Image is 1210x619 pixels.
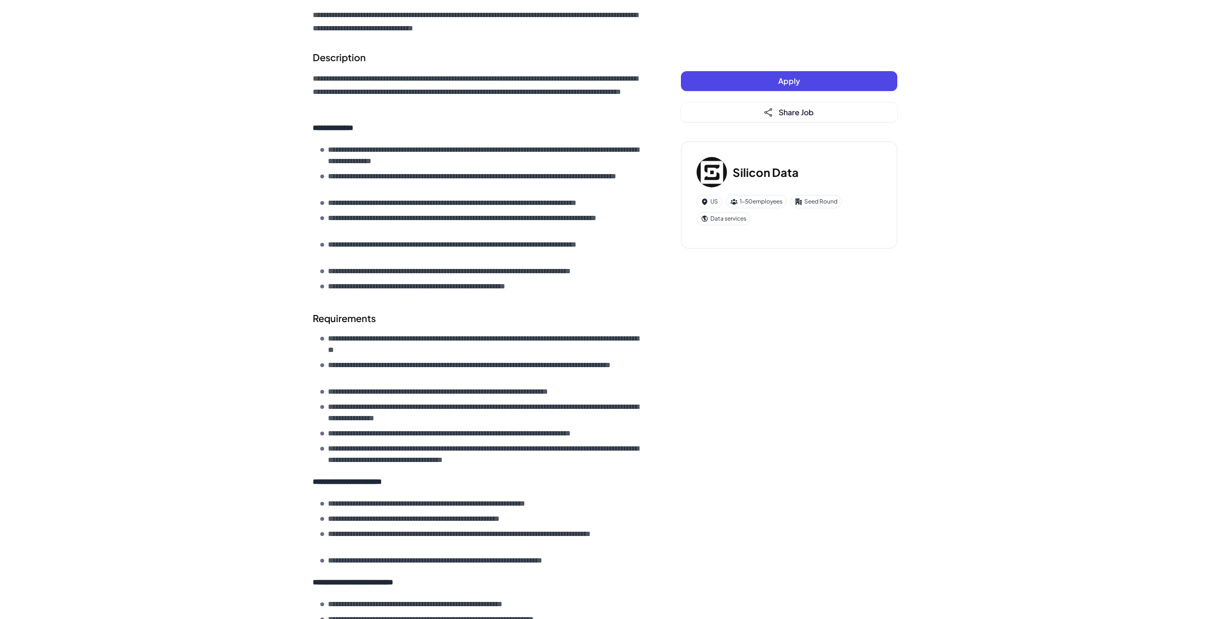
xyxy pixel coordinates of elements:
div: Seed Round [791,195,842,208]
div: 1-50 employees [726,195,787,208]
h2: Requirements [313,311,643,325]
button: Apply [681,71,897,91]
div: US [697,195,722,208]
h2: Description [313,50,643,65]
div: Data services [697,212,751,225]
span: Share Job [779,107,814,117]
span: Apply [778,76,800,86]
button: Share Job [681,102,897,122]
h3: Silicon Data [733,164,799,181]
img: Si [697,157,727,187]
